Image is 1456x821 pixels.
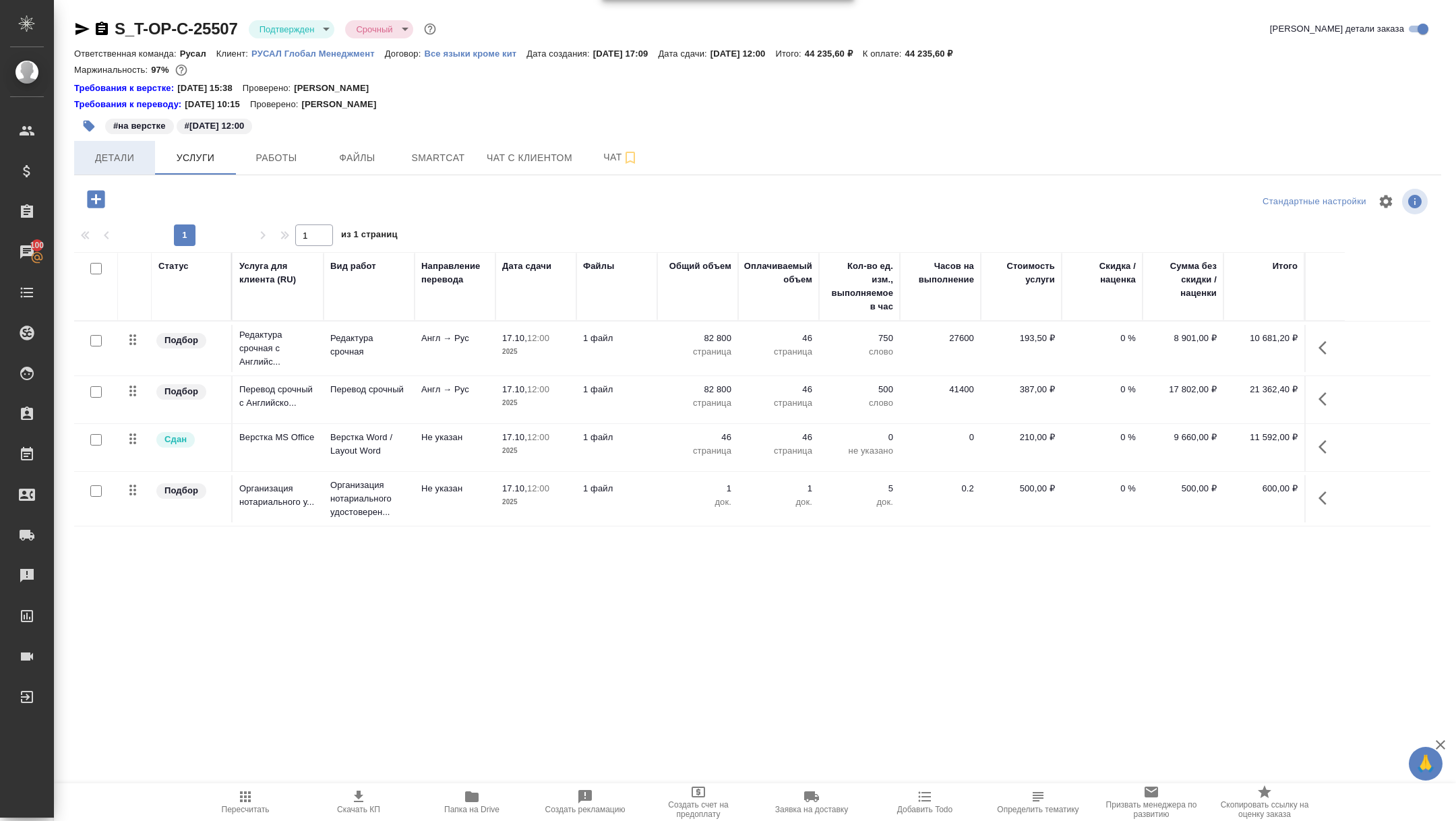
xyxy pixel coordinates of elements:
[1409,747,1443,781] button: 🙏
[1230,383,1298,396] p: 21 362,40 ₽
[669,260,731,273] div: Общий объем
[421,383,489,396] p: Англ → Рус
[421,332,489,345] p: Англ → Рус
[583,260,614,273] div: Файлы
[826,332,893,345] p: 750
[330,431,408,458] p: Верстка Word / Layout Word
[421,431,489,444] p: Не указан
[421,482,489,495] p: Не указан
[664,396,731,410] p: страница
[1270,22,1404,36] span: [PERSON_NAME] детали заказа
[424,49,526,59] p: Все языки кроме кит
[250,98,302,111] p: Проверено:
[527,483,549,493] p: 12:00
[1273,260,1298,273] div: Итого
[151,65,172,75] p: 97%
[897,805,952,814] span: Добавить Todo
[3,235,51,269] a: 100
[415,783,528,821] button: Папка на Drive
[502,495,570,509] p: 2025
[406,150,471,166] span: Smartcat
[988,383,1055,396] p: 387,00 ₽
[755,783,868,821] button: Заявка на доставку
[826,495,893,509] p: док.
[745,482,812,495] p: 1
[583,431,650,444] p: 1 файл
[502,345,570,359] p: 2025
[249,20,335,38] div: Подтвержден
[588,149,653,166] span: Чат
[1095,783,1208,821] button: Призвать менеджера по развитию
[345,20,413,38] div: Подтвержден
[826,444,893,458] p: не указано
[255,24,319,35] button: Подтвержден
[1310,431,1343,463] button: Показать кнопки
[444,805,499,814] span: Папка на Drive
[744,260,812,286] div: Оплачиваемый объем
[301,98,386,111] p: [PERSON_NAME]
[527,333,549,343] p: 12:00
[527,432,549,442] p: 12:00
[868,783,981,821] button: Добавить Todo
[216,49,251,59] p: Клиент:
[385,49,425,59] p: Договор:
[545,805,626,814] span: Создать рекламацию
[745,431,812,444] p: 46
[244,150,309,166] span: Работы
[502,260,551,273] div: Дата сдачи
[1149,332,1217,345] p: 8 901,00 ₽
[185,119,245,133] p: #[DATE] 12:00
[185,98,250,111] p: [DATE] 10:15
[775,49,804,59] p: Итого:
[1230,482,1298,495] p: 600,00 ₽
[1068,383,1136,396] p: 0 %
[745,495,812,509] p: док.
[1230,431,1298,444] p: 11 592,00 ₽
[664,482,731,495] p: 1
[593,49,659,59] p: [DATE] 17:09
[1149,260,1217,300] div: Сумма без скидки / наценки
[642,783,755,821] button: Создать счет на предоплату
[826,482,893,495] p: 5
[421,260,489,286] div: Направление перевода
[981,783,1095,821] button: Определить тематику
[164,484,198,497] p: Подбор
[1103,800,1200,819] span: Призвать менеджера по развитию
[302,783,415,821] button: Скачать КП
[664,495,731,509] p: док.
[1414,750,1437,778] span: 🙏
[22,239,53,252] span: 100
[863,49,905,59] p: К оплате:
[826,396,893,410] p: слово
[745,444,812,458] p: страница
[1208,783,1321,821] button: Скопировать ссылку на оценку заказа
[164,433,187,446] p: Сдан
[650,800,747,819] span: Создать счет на предоплату
[826,383,893,396] p: 500
[330,383,408,396] p: Перевод срочный
[239,383,317,410] p: Перевод срочный с Английско...
[421,20,439,38] button: Доп статусы указывают на важность/срочность заказа
[337,805,380,814] span: Скачать КП
[330,260,376,273] div: Вид работ
[1068,431,1136,444] p: 0 %
[988,260,1055,286] div: Стоимость услуги
[1068,332,1136,345] p: 0 %
[1149,482,1217,495] p: 500,00 ₽
[826,260,893,313] div: Кол-во ед. изм., выполняемое в час
[526,49,593,59] p: Дата создания:
[745,345,812,359] p: страница
[502,384,527,394] p: 17.10,
[502,333,527,343] p: 17.10,
[243,82,295,95] p: Проверено:
[163,150,228,166] span: Услуги
[664,431,731,444] p: 46
[775,805,848,814] span: Заявка на доставку
[239,482,317,509] p: Организация нотариального у...
[988,332,1055,345] p: 193,50 ₽
[74,98,185,111] a: Требования к переводу:
[664,345,731,359] p: страница
[177,82,243,95] p: [DATE] 15:38
[74,21,90,37] button: Скопировать ссылку для ЯМессенджера
[1068,260,1136,286] div: Скидка / наценка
